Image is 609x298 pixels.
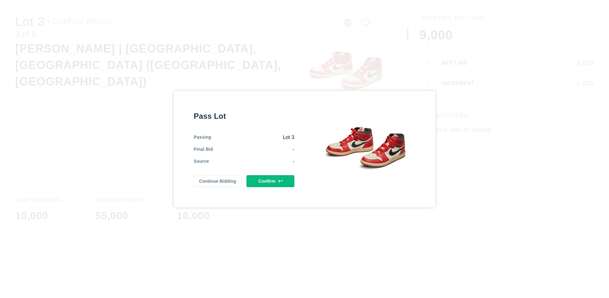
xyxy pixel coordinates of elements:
[211,134,294,141] div: Lot 3
[194,158,209,165] div: Source
[213,146,294,153] div: -
[246,175,294,187] button: Confirm
[194,146,213,153] div: Final Bid
[209,158,294,165] div: -
[194,175,242,187] button: Continue Bidding
[194,134,211,141] div: Passing
[194,111,294,121] div: Pass Lot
